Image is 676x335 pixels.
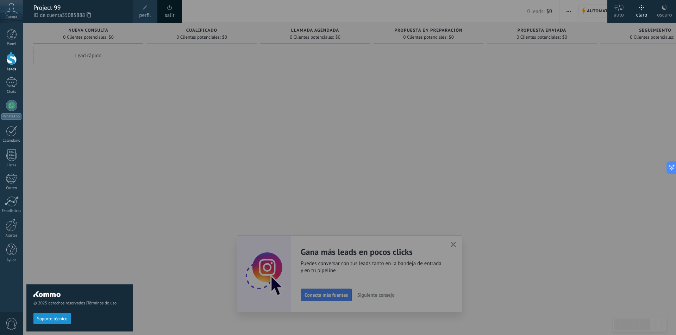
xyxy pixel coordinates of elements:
div: Ajustes [1,233,22,238]
div: claro [636,5,647,23]
div: Ayuda [1,258,22,263]
div: Panel [1,42,22,46]
div: auto [614,5,624,23]
a: Soporte técnico [33,316,71,321]
span: Cuenta [6,15,17,20]
span: ID de cuenta [33,12,126,19]
a: salir [165,12,174,19]
div: Listas [1,163,22,168]
button: Soporte técnico [33,313,71,324]
span: 35085888 [62,12,91,19]
span: perfil [139,12,151,19]
div: WhatsApp [1,113,21,120]
span: © 2025 derechos reservados | [33,301,126,306]
span: Soporte técnico [37,316,68,321]
div: Estadísticas [1,209,22,213]
a: Términos de uso [87,301,117,306]
div: Chats [1,90,22,94]
div: Correo [1,186,22,191]
div: Leads [1,67,22,72]
div: oscuro [657,5,672,23]
div: Project 99 [33,4,126,12]
div: Calendario [1,138,22,143]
